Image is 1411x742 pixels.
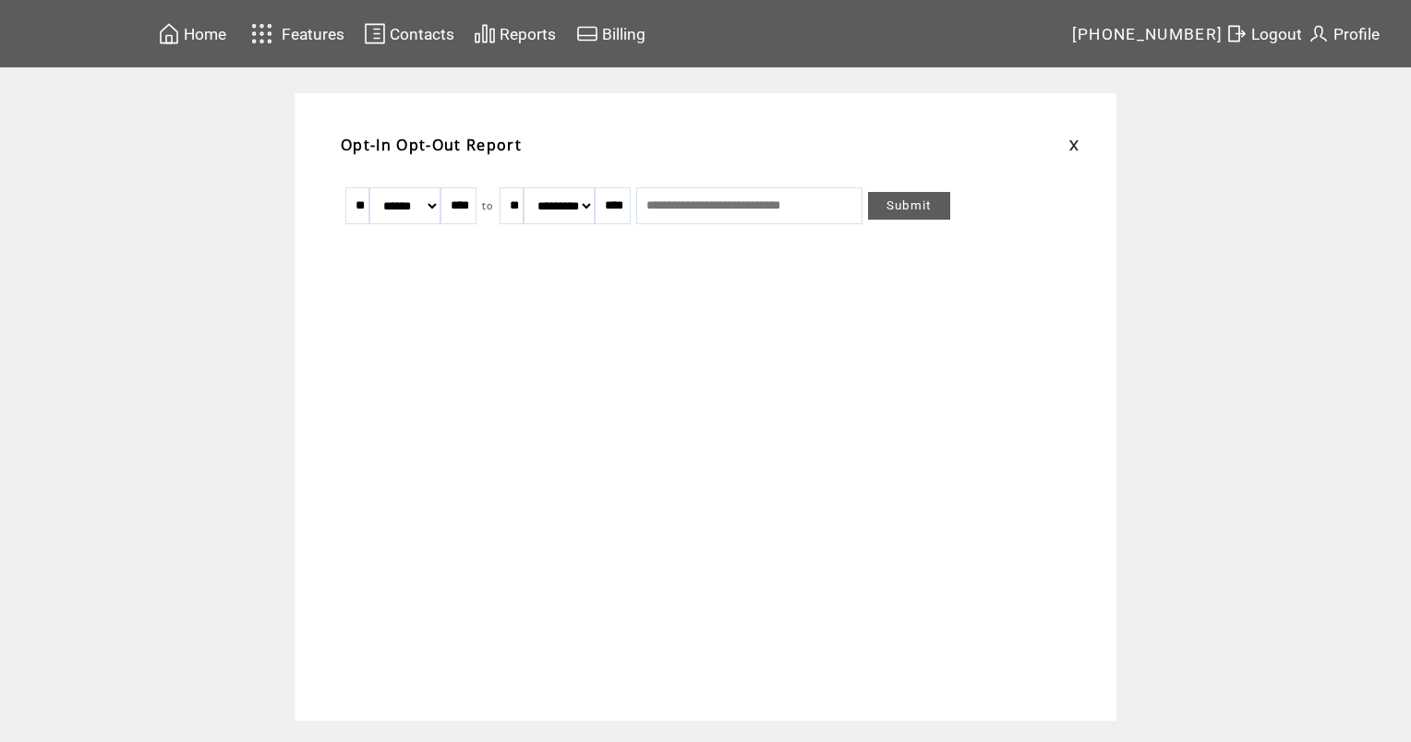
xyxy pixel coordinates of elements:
span: [PHONE_NUMBER] [1072,25,1224,43]
a: Reports [471,19,559,48]
span: Opt-In Opt-Out Report [341,135,522,155]
span: to [482,199,494,212]
img: contacts.svg [364,22,386,45]
img: profile.svg [1308,22,1330,45]
a: Home [155,19,229,48]
a: Logout [1223,19,1305,48]
span: Billing [602,25,645,43]
span: Contacts [390,25,454,43]
a: Features [243,16,347,52]
img: chart.svg [474,22,496,45]
a: Profile [1305,19,1382,48]
span: Profile [1333,25,1380,43]
span: Home [184,25,226,43]
a: Submit [868,192,950,220]
span: Features [282,25,344,43]
img: creidtcard.svg [576,22,598,45]
a: Billing [573,19,648,48]
img: exit.svg [1225,22,1248,45]
a: Contacts [361,19,457,48]
span: Logout [1251,25,1302,43]
img: features.svg [246,18,278,49]
img: home.svg [158,22,180,45]
span: Reports [500,25,556,43]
